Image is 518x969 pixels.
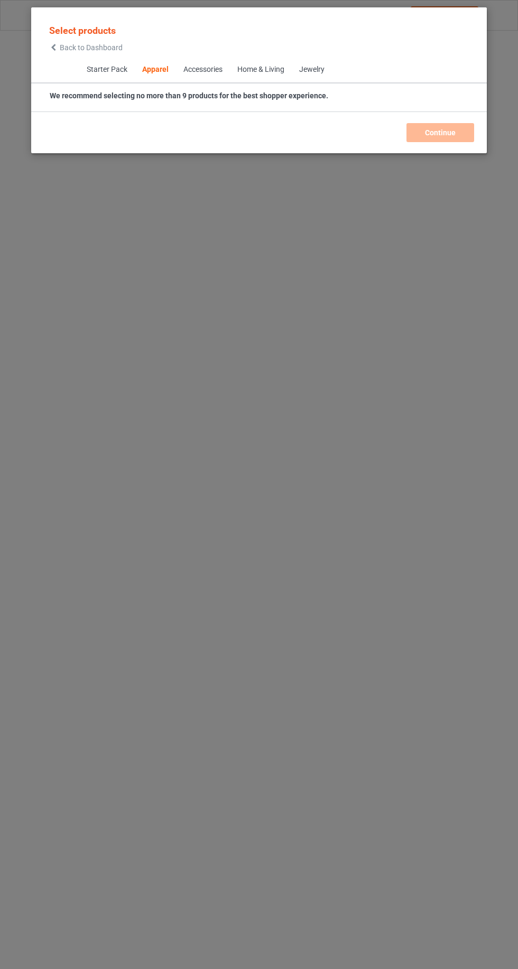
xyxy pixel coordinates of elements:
[183,64,222,75] div: Accessories
[49,25,116,36] span: Select products
[60,43,123,52] span: Back to Dashboard
[142,64,168,75] div: Apparel
[299,64,324,75] div: Jewelry
[79,57,134,82] span: Starter Pack
[50,91,328,100] strong: We recommend selecting no more than 9 products for the best shopper experience.
[237,64,284,75] div: Home & Living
